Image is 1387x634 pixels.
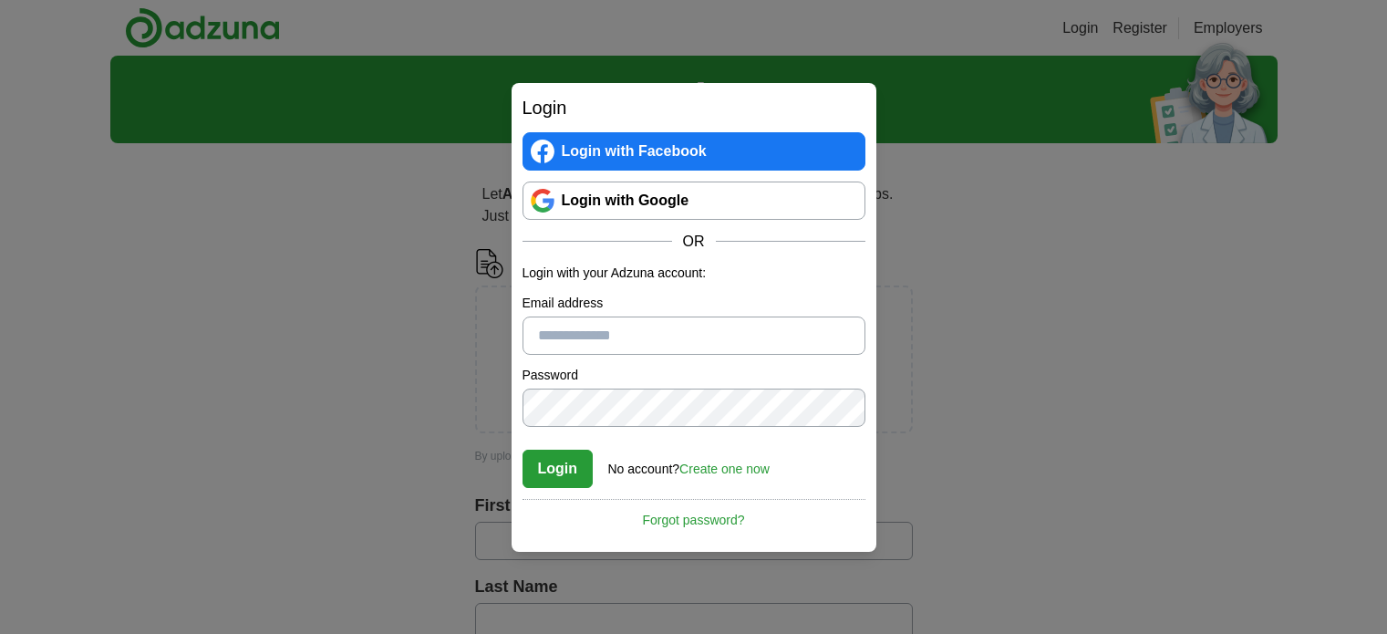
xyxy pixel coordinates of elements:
label: Password [523,366,865,385]
button: Login [523,450,594,488]
div: No account? [608,449,770,479]
a: Login with Google [523,182,865,220]
label: Email address [523,294,865,313]
p: Login with your Adzuna account: [523,264,865,283]
span: OR [672,231,716,253]
h2: Login [523,94,865,121]
a: Forgot password? [523,499,865,530]
a: Login with Facebook [523,132,865,171]
a: Create one now [679,462,770,476]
